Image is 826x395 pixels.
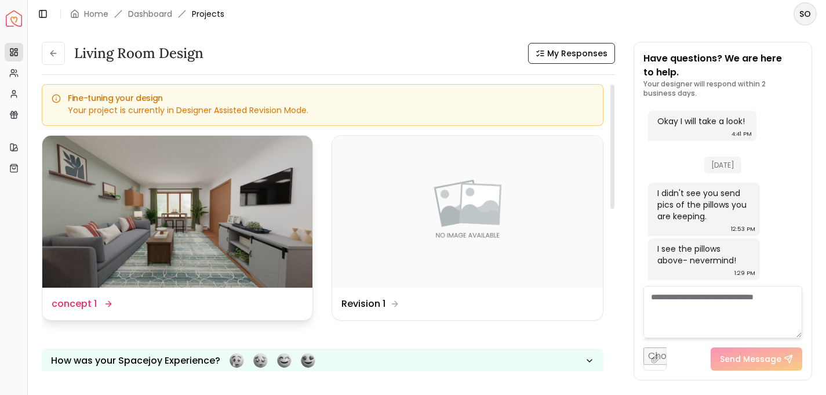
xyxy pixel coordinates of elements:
p: Have questions? We are here to help. [643,52,802,79]
div: 4:41 PM [732,128,752,140]
span: Projects [192,8,224,20]
div: Okay I will take a look! [657,115,745,127]
span: [DATE] [704,157,741,173]
button: How was your Spacejoy Experience?Feeling terribleFeeling badFeeling goodFeeling awesome [42,349,603,372]
a: Dashboard [128,8,172,20]
div: 12:53 PM [731,223,755,235]
a: Spacejoy [6,10,22,27]
nav: breadcrumb [70,8,224,20]
button: My Responses [528,43,615,64]
img: Spacejoy Logo [6,10,22,27]
button: SO [794,2,817,26]
h3: Living Room design [74,44,203,63]
p: How was your Spacejoy Experience? [51,354,220,368]
a: concept 1concept 1 [42,135,313,321]
p: Your designer will respond within 2 business days. [643,79,802,98]
img: Revision 1 [332,136,602,288]
img: concept 1 [42,136,312,288]
dd: concept 1 [52,297,97,311]
div: I didn't see you send pics of the pillows you are keeping. [657,187,749,222]
div: 1:29 PM [734,267,755,279]
span: SO [795,3,816,24]
a: Home [84,8,108,20]
span: My Responses [547,48,607,59]
h5: Fine-tuning your design [52,94,594,102]
dd: Revision 1 [341,297,385,311]
div: Your project is currently in Designer Assisted Revision Mode. [52,104,594,116]
div: I see the pillows above- nevermind! [657,243,749,266]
